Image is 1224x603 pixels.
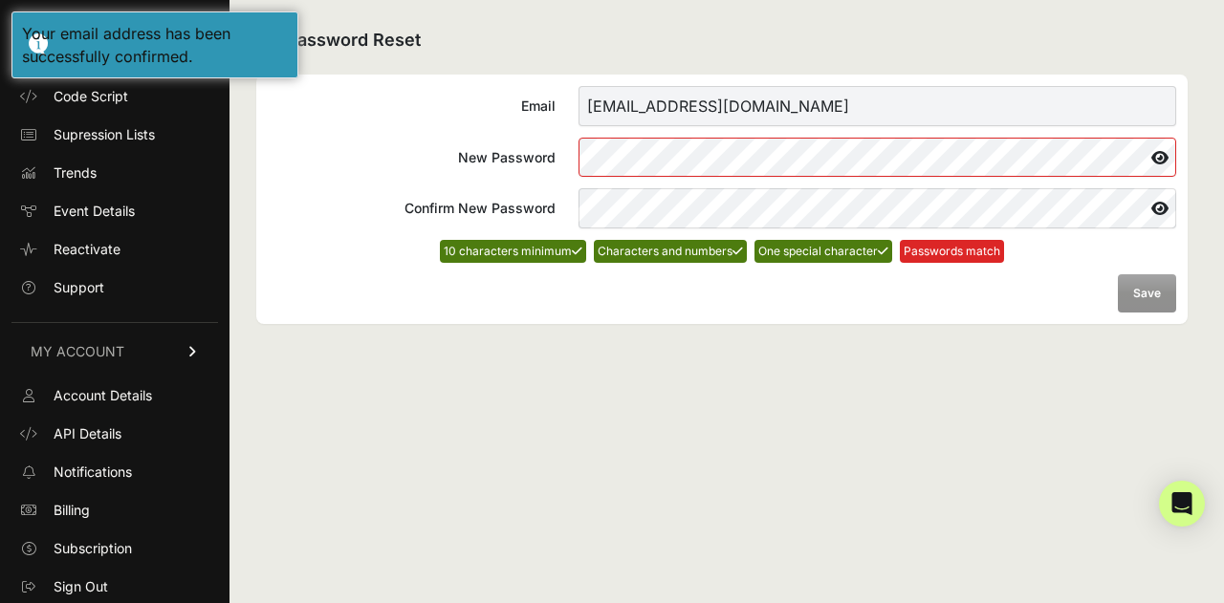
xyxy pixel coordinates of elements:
[54,501,90,520] span: Billing
[268,199,556,218] div: Confirm New Password
[268,148,556,167] div: New Password
[754,240,892,263] li: One special character
[54,125,155,144] span: Supression Lists
[11,419,218,449] a: API Details
[54,240,120,259] span: Reactivate
[54,539,132,558] span: Subscription
[54,424,121,443] span: API Details
[31,342,124,361] span: MY ACCOUNT
[579,86,1176,126] input: Email
[54,202,135,221] span: Event Details
[54,163,97,183] span: Trends
[54,463,132,482] span: Notifications
[54,577,108,596] span: Sign Out
[11,158,218,188] a: Trends
[11,119,218,150] a: Supression Lists
[11,495,218,526] a: Billing
[54,386,152,405] span: Account Details
[11,196,218,226] a: Event Details
[900,240,1004,263] li: Passwords match
[11,322,218,380] a: MY ACCOUNT
[256,27,1188,55] h2: Password Reset
[11,81,218,112] a: Code Script
[579,188,1176,227] input: Confirm New Password
[579,138,1176,177] input: New Password
[1159,481,1205,527] div: Open Intercom Messenger
[54,87,128,106] span: Code Script
[11,457,218,487] a: Notifications
[11,272,218,303] a: Support
[11,234,218,265] a: Reactivate
[440,240,586,263] li: 10 characters minimum
[54,278,104,297] span: Support
[11,380,218,411] a: Account Details
[268,97,556,116] div: Email
[22,22,288,68] div: Your email address has been successfully confirmed.
[11,571,218,602] a: Sign Out
[594,240,747,263] li: Characters and numbers
[11,533,218,564] a: Subscription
